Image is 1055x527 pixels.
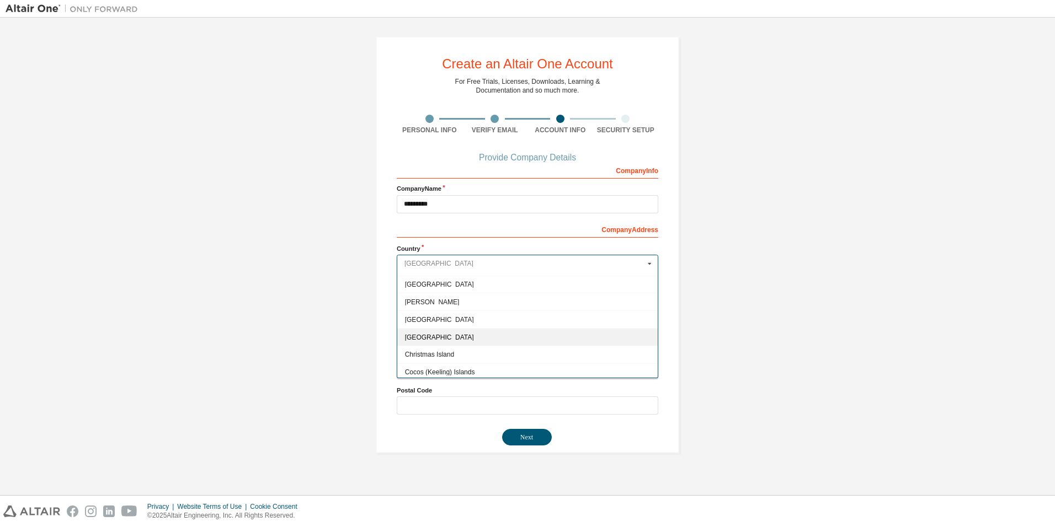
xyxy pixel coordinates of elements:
img: youtube.svg [121,506,137,517]
button: Next [502,429,552,445]
div: Website Terms of Use [177,502,250,511]
span: [GEOGRAPHIC_DATA] [405,281,651,288]
span: [GEOGRAPHIC_DATA] [405,316,651,323]
img: Altair One [6,3,143,14]
div: Account Info [527,126,593,135]
span: Cocos (Keeling) Islands [405,369,651,375]
div: Privacy [147,502,177,511]
div: Cookie Consent [250,502,303,511]
div: Provide Company Details [397,154,658,161]
img: altair_logo.svg [3,506,60,517]
span: Christmas Island [405,351,651,358]
label: Postal Code [397,386,658,395]
div: For Free Trials, Licenses, Downloads, Learning & Documentation and so much more. [455,77,600,95]
span: [PERSON_NAME] [405,299,651,305]
img: linkedin.svg [103,506,115,517]
span: [GEOGRAPHIC_DATA] [405,334,651,340]
label: Country [397,244,658,253]
img: facebook.svg [67,506,78,517]
label: Company Name [397,184,658,193]
div: Company Info [397,161,658,179]
div: Verify Email [462,126,528,135]
div: Create an Altair One Account [442,57,613,71]
div: Security Setup [593,126,659,135]
div: Company Address [397,220,658,238]
img: instagram.svg [85,506,97,517]
div: Personal Info [397,126,462,135]
p: © 2025 Altair Engineering, Inc. All Rights Reserved. [147,511,304,520]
